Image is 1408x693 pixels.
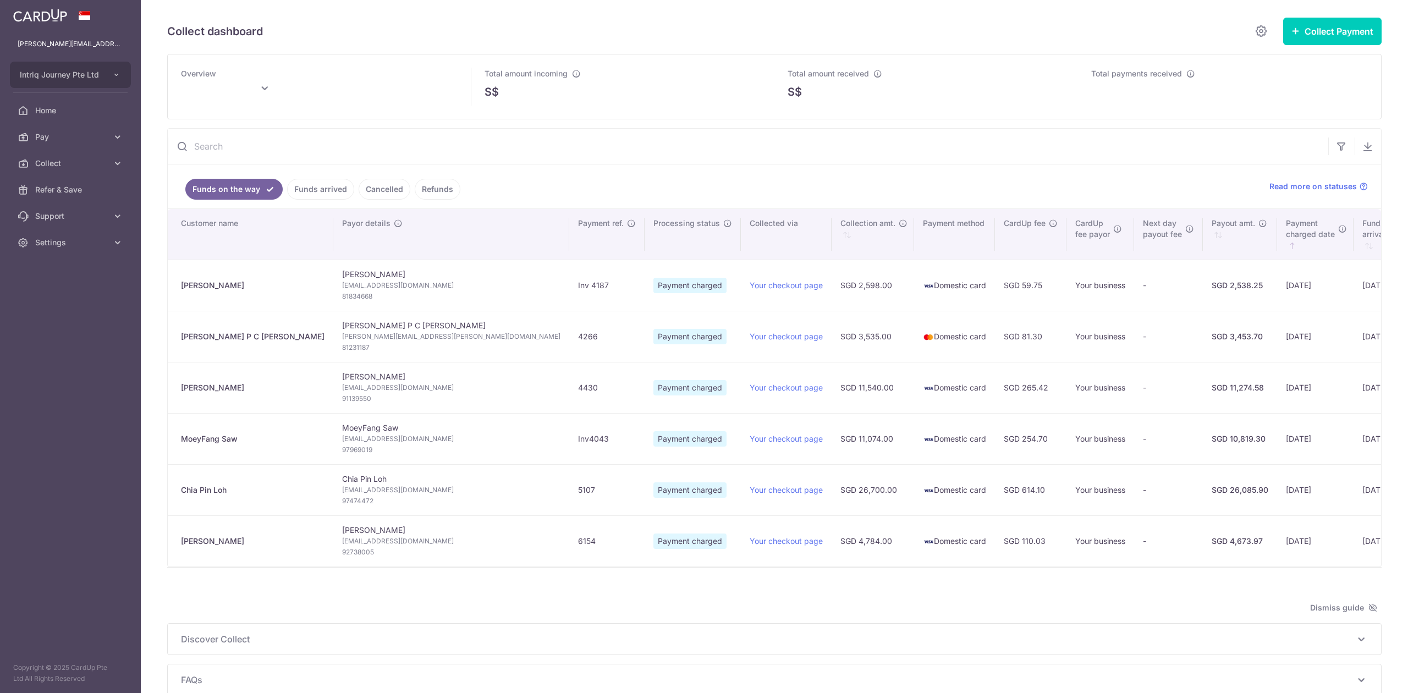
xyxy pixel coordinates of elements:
td: SGD 26,700.00 [832,464,914,515]
td: [DATE] [1277,515,1354,566]
td: [DATE] [1277,464,1354,515]
span: Payment charged [653,329,727,344]
td: Domestic card [914,515,995,566]
span: Dismiss guide [1310,601,1377,614]
div: SGD 3,453.70 [1212,331,1268,342]
td: Domestic card [914,464,995,515]
th: Payment method [914,209,995,260]
div: MoeyFang Saw [181,433,324,444]
td: 4430 [569,362,645,413]
span: S$ [485,84,499,100]
span: [PERSON_NAME][EMAIL_ADDRESS][PERSON_NAME][DOMAIN_NAME] [342,331,560,342]
span: CardUp fee [1004,218,1046,229]
button: Collect Payment [1283,18,1382,45]
th: Paymentcharged date : activate to sort column ascending [1277,209,1354,260]
td: SGD 2,598.00 [832,260,914,311]
p: [PERSON_NAME][EMAIL_ADDRESS][DOMAIN_NAME] [18,38,123,50]
span: Payor details [342,218,391,229]
a: Funds on the way [185,179,283,200]
a: Cancelled [359,179,410,200]
td: [DATE] [1277,413,1354,464]
img: visa-sm-192604c4577d2d35970c8ed26b86981c2741ebd56154ab54ad91a526f0f24972.png [923,485,934,496]
img: mastercard-sm-87a3fd1e0bddd137fecb07648320f44c262e2538e7db6024463105ddbc961eb2.png [923,332,934,343]
a: Your checkout page [750,485,823,494]
span: Payment charged [653,482,727,498]
td: MoeyFang Saw [333,413,569,464]
td: Your business [1066,260,1134,311]
img: visa-sm-192604c4577d2d35970c8ed26b86981c2741ebd56154ab54ad91a526f0f24972.png [923,536,934,547]
img: visa-sm-192604c4577d2d35970c8ed26b86981c2741ebd56154ab54ad91a526f0f24972.png [923,280,934,291]
a: Your checkout page [750,383,823,392]
div: SGD 2,538.25 [1212,280,1268,291]
span: [EMAIL_ADDRESS][DOMAIN_NAME] [342,382,560,393]
td: 6154 [569,515,645,566]
span: Refer & Save [35,184,108,195]
span: Payout amt. [1212,218,1255,229]
th: Collected via [741,209,832,260]
div: [PERSON_NAME] P C [PERSON_NAME] [181,331,324,342]
span: Read more on statuses [1269,181,1357,192]
div: SGD 10,819.30 [1212,433,1268,444]
td: Inv4043 [569,413,645,464]
p: Discover Collect [181,632,1368,646]
div: SGD 26,085.90 [1212,485,1268,496]
th: Payout amt. : activate to sort column ascending [1203,209,1277,260]
th: CardUp fee [995,209,1066,260]
span: Support [35,211,108,222]
span: S$ [788,84,802,100]
span: CardUp fee payor [1075,218,1110,240]
th: Customer name [168,209,333,260]
td: [PERSON_NAME] [333,515,569,566]
td: - [1134,413,1203,464]
td: - [1134,464,1203,515]
span: Total amount incoming [485,69,568,78]
a: Your checkout page [750,434,823,443]
th: CardUpfee payor [1066,209,1134,260]
span: Collection amt. [840,218,895,229]
td: Your business [1066,362,1134,413]
td: [PERSON_NAME] P C [PERSON_NAME] [333,311,569,362]
div: SGD 11,274.58 [1212,382,1268,393]
span: [EMAIL_ADDRESS][DOMAIN_NAME] [342,485,560,496]
span: Next day payout fee [1143,218,1182,240]
td: SGD 110.03 [995,515,1066,566]
span: Home [35,105,108,116]
div: Chia Pin Loh [181,485,324,496]
td: Domestic card [914,362,995,413]
a: Your checkout page [750,332,823,341]
span: Collect [35,158,108,169]
th: Collection amt. : activate to sort column ascending [832,209,914,260]
span: 97969019 [342,444,560,455]
span: [EMAIL_ADDRESS][DOMAIN_NAME] [342,536,560,547]
td: 4266 [569,311,645,362]
span: [EMAIL_ADDRESS][DOMAIN_NAME] [342,433,560,444]
td: Inv 4187 [569,260,645,311]
th: Next daypayout fee [1134,209,1203,260]
span: 81231187 [342,342,560,353]
th: Processing status [645,209,741,260]
td: Your business [1066,413,1134,464]
span: Funds arrival date [1362,218,1404,240]
td: Domestic card [914,413,995,464]
td: Domestic card [914,260,995,311]
td: SGD 11,074.00 [832,413,914,464]
td: 5107 [569,464,645,515]
td: SGD 81.30 [995,311,1066,362]
a: Refunds [415,179,460,200]
span: Discover Collect [181,632,1355,646]
td: - [1134,362,1203,413]
span: Total amount received [788,69,869,78]
td: - [1134,515,1203,566]
span: 91139550 [342,393,560,404]
span: 97474472 [342,496,560,507]
td: [DATE] [1277,362,1354,413]
span: 81834668 [342,291,560,302]
span: Payment charged [653,278,727,293]
td: [DATE] [1277,311,1354,362]
span: Intriq Journey Pte Ltd [20,69,101,80]
div: [PERSON_NAME] [181,280,324,291]
img: visa-sm-192604c4577d2d35970c8ed26b86981c2741ebd56154ab54ad91a526f0f24972.png [923,383,934,394]
td: SGD 11,540.00 [832,362,914,413]
td: - [1134,311,1203,362]
span: 92738005 [342,547,560,558]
